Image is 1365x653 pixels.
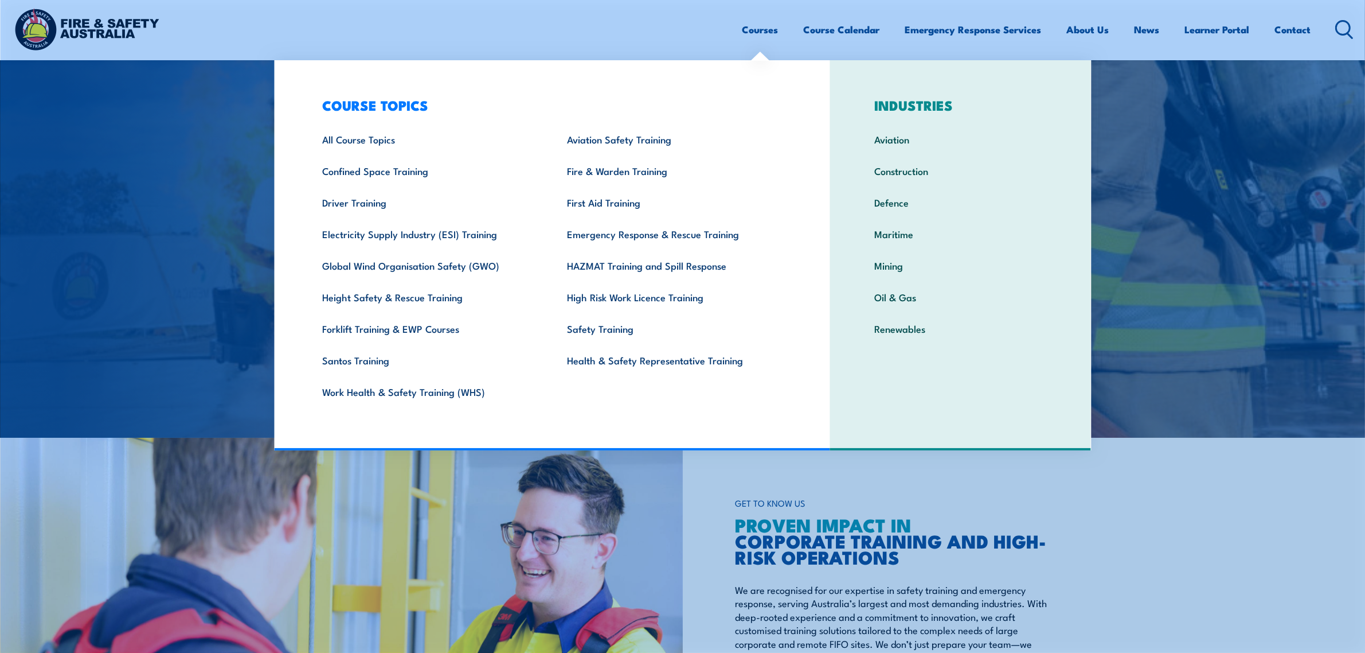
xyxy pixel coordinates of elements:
a: Health & Safety Representative Training [549,344,794,376]
a: Aviation [856,123,1065,155]
a: Confined Space Training [304,155,549,186]
a: Defence [856,186,1065,218]
a: Mining [856,250,1065,281]
a: Santos Training [304,344,549,376]
a: Emergency Response Services [905,14,1042,45]
a: Driver Training [304,186,549,218]
h6: GET TO KNOW US [736,493,1050,514]
a: Courses [742,14,779,45]
a: First Aid Training [549,186,794,218]
a: Emergency Response & Rescue Training [549,218,794,250]
a: Global Wind Organisation Safety (GWO) [304,250,549,281]
a: Maritime [856,218,1065,250]
a: All Course Topics [304,123,549,155]
a: Safety Training [549,313,794,344]
a: Oil & Gas [856,281,1065,313]
a: Height Safety & Rescue Training [304,281,549,313]
a: HAZMAT Training and Spill Response [549,250,794,281]
a: Construction [856,155,1065,186]
a: Work Health & Safety Training (WHS) [304,376,549,407]
a: High Risk Work Licence Training [549,281,794,313]
a: News [1135,14,1160,45]
a: Renewables [856,313,1065,344]
a: Electricity Supply Industry (ESI) Training [304,218,549,250]
h3: COURSE TOPICS [304,97,794,113]
a: Course Calendar [804,14,880,45]
h3: INDUSTRIES [856,97,1065,113]
a: Contact [1275,14,1311,45]
a: About Us [1067,14,1109,45]
h2: CORPORATE TRAINING AND HIGH-RISK OPERATIONS [736,516,1050,565]
span: PROVEN IMPACT IN [736,510,912,539]
a: Fire & Warden Training [549,155,794,186]
a: Forklift Training & EWP Courses [304,313,549,344]
a: Aviation Safety Training [549,123,794,155]
a: Learner Portal [1185,14,1250,45]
